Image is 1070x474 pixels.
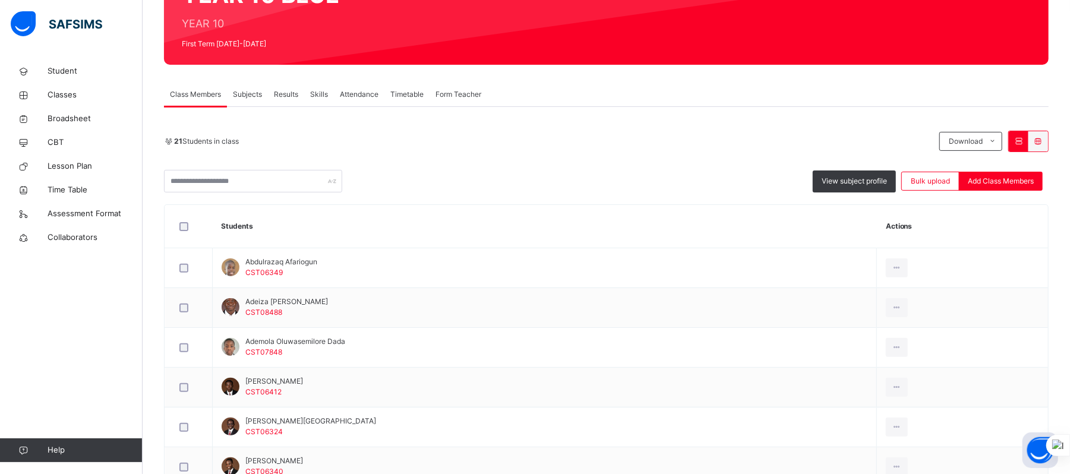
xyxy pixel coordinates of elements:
span: Student [48,65,143,77]
span: View subject profile [822,176,887,187]
b: 21 [174,137,182,146]
span: Attendance [340,89,378,100]
span: Bulk upload [911,176,950,187]
img: safsims [11,11,102,36]
span: [PERSON_NAME] [245,376,303,387]
span: Students in class [174,136,239,147]
span: [PERSON_NAME] [245,456,303,466]
span: Abdulrazaq Afariogun [245,257,317,267]
span: Form Teacher [435,89,481,100]
span: Download [949,136,983,147]
span: Help [48,444,142,456]
span: CST06412 [245,387,282,396]
span: Timetable [390,89,424,100]
th: Actions [877,205,1048,248]
span: [PERSON_NAME][GEOGRAPHIC_DATA] [245,416,376,426]
span: Collaborators [48,232,143,244]
span: Class Members [170,89,221,100]
span: CST06324 [245,427,283,436]
span: CBT [48,137,143,148]
span: Adeiza [PERSON_NAME] [245,296,328,307]
span: Time Table [48,184,143,196]
span: Classes [48,89,143,101]
span: Skills [310,89,328,100]
span: Ademola Oluwasemilore Dada [245,336,345,347]
th: Students [213,205,877,248]
button: Open asap [1022,432,1058,468]
span: CST07848 [245,347,282,356]
span: Add Class Members [968,176,1034,187]
span: CST08488 [245,308,282,317]
span: Assessment Format [48,208,143,220]
span: Lesson Plan [48,160,143,172]
span: Broadsheet [48,113,143,125]
span: CST06349 [245,268,283,277]
span: Subjects [233,89,262,100]
span: Results [274,89,298,100]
